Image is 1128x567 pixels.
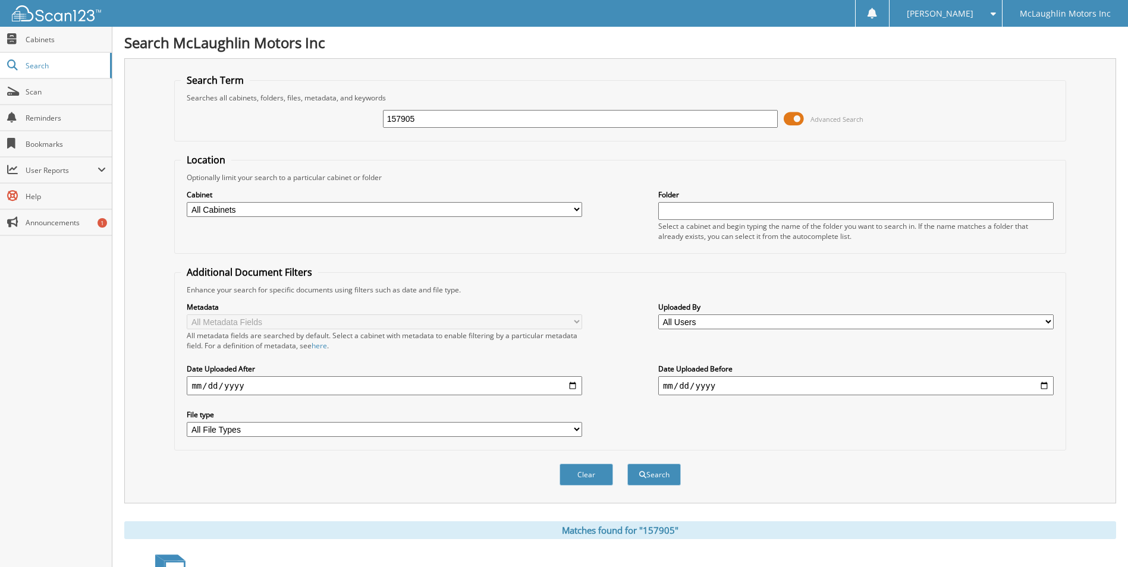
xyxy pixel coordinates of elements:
[26,139,106,149] span: Bookmarks
[26,34,106,45] span: Cabinets
[26,218,106,228] span: Announcements
[187,302,582,312] label: Metadata
[26,165,98,175] span: User Reports
[187,190,582,200] label: Cabinet
[658,190,1054,200] label: Folder
[187,409,582,420] label: File type
[181,285,1059,295] div: Enhance your search for specific documents using filters such as date and file type.
[187,364,582,374] label: Date Uploaded After
[181,74,250,87] legend: Search Term
[907,10,973,17] span: [PERSON_NAME]
[181,172,1059,182] div: Optionally limit your search to a particular cabinet or folder
[1020,10,1111,17] span: McLaughlin Motors Inc
[187,376,582,395] input: start
[627,464,681,486] button: Search
[98,218,107,228] div: 1
[12,5,101,21] img: scan123-logo-white.svg
[187,330,582,351] div: All metadata fields are searched by default. Select a cabinet with metadata to enable filtering b...
[658,302,1054,312] label: Uploaded By
[26,113,106,123] span: Reminders
[312,341,327,351] a: here
[658,364,1054,374] label: Date Uploaded Before
[26,191,106,201] span: Help
[810,115,863,124] span: Advanced Search
[181,266,318,279] legend: Additional Document Filters
[658,221,1054,241] div: Select a cabinet and begin typing the name of the folder you want to search in. If the name match...
[124,521,1116,539] div: Matches found for "157905"
[124,33,1116,52] h1: Search McLaughlin Motors Inc
[181,153,231,166] legend: Location
[658,376,1054,395] input: end
[181,93,1059,103] div: Searches all cabinets, folders, files, metadata, and keywords
[26,87,106,97] span: Scan
[26,61,104,71] span: Search
[560,464,613,486] button: Clear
